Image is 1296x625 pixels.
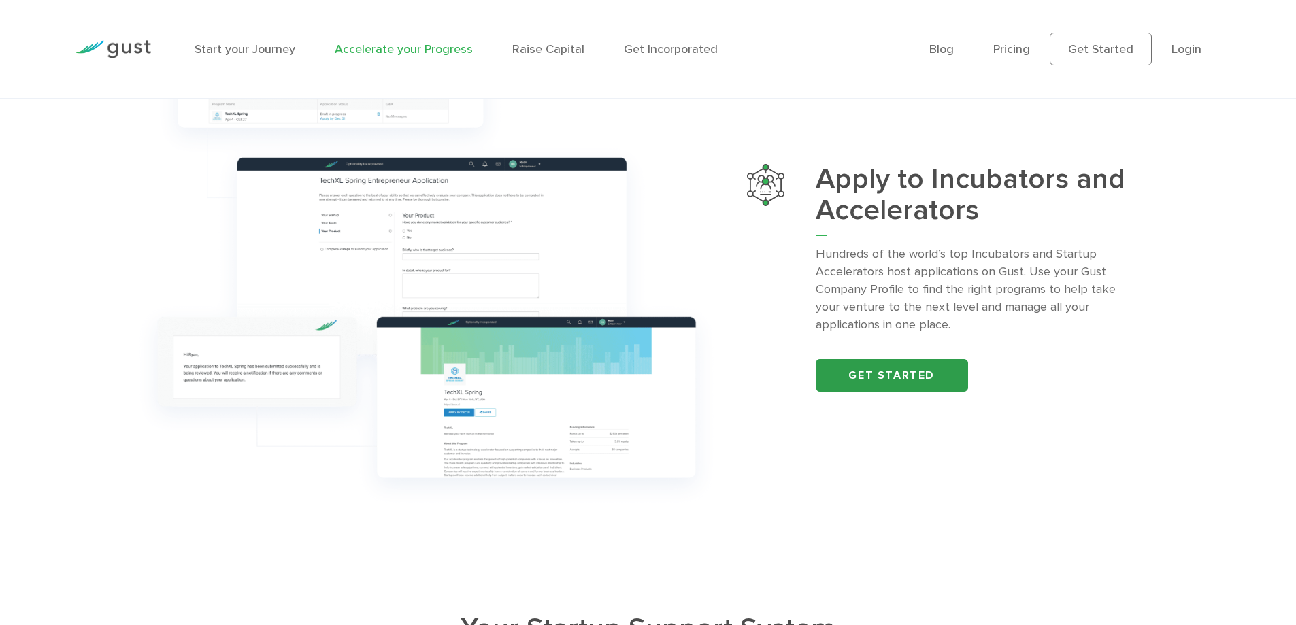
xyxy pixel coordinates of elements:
[993,42,1030,56] a: Pricing
[75,40,151,58] img: Gust Logo
[816,359,968,392] a: Get started
[816,164,1141,236] h3: Apply to Incubators and Accelerators
[512,42,584,56] a: Raise Capital
[747,164,784,206] img: Apply To Incubators And Accelerators
[1050,33,1152,65] a: Get Started
[816,246,1141,334] p: Hundreds of the world’s top Incubators and Startup Accelerators host applications on Gust. Use yo...
[195,42,295,56] a: Start your Journey
[335,42,473,56] a: Accelerate your Progress
[1172,42,1201,56] a: Login
[624,42,718,56] a: Get Incorporated
[127,40,726,516] img: Group 1214
[929,42,954,56] a: Blog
